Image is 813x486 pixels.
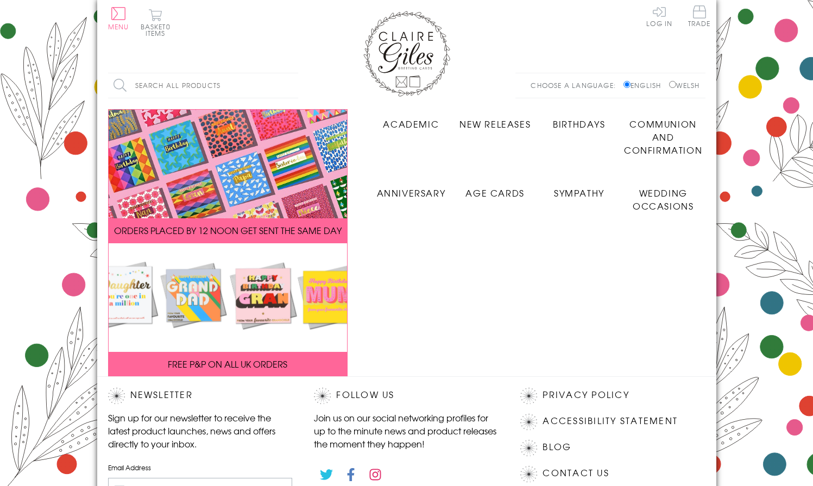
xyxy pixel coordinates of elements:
[543,414,678,428] a: Accessibility Statement
[108,73,298,98] input: Search all products
[383,117,439,130] span: Academic
[669,81,676,88] input: Welsh
[168,357,287,370] span: FREE P&P ON ALL UK ORDERS
[624,117,702,156] span: Communion and Confirmation
[543,440,571,455] a: Blog
[621,178,705,212] a: Wedding Occasions
[114,224,342,237] span: ORDERS PLACED BY 12 NOON GET SENT THE SAME DAY
[363,11,450,97] img: Claire Giles Greetings Cards
[669,80,700,90] label: Welsh
[537,178,621,199] a: Sympathy
[623,80,666,90] label: English
[108,411,293,450] p: Sign up for our newsletter to receive the latest product launches, news and offers directly to yo...
[453,178,537,199] a: Age Cards
[108,463,293,472] label: Email Address
[453,109,537,130] a: New Releases
[314,411,499,450] p: Join us on our social networking profiles for up to the minute news and product releases the mome...
[688,5,711,29] a: Trade
[141,9,171,36] button: Basket0 items
[543,466,609,481] a: Contact Us
[369,109,453,130] a: Academic
[646,5,672,27] a: Log In
[621,109,705,156] a: Communion and Confirmation
[108,7,129,30] button: Menu
[287,73,298,98] input: Search
[543,388,629,402] a: Privacy Policy
[146,22,171,38] span: 0 items
[459,117,531,130] span: New Releases
[108,388,293,404] h2: Newsletter
[108,22,129,31] span: Menu
[537,109,621,130] a: Birthdays
[369,178,453,199] a: Anniversary
[623,81,631,88] input: English
[553,117,605,130] span: Birthdays
[377,186,446,199] span: Anniversary
[465,186,524,199] span: Age Cards
[633,186,694,212] span: Wedding Occasions
[314,388,499,404] h2: Follow Us
[531,80,621,90] p: Choose a language:
[688,5,711,27] span: Trade
[554,186,604,199] span: Sympathy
